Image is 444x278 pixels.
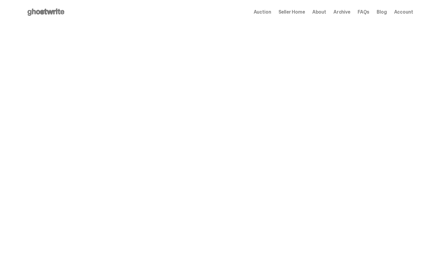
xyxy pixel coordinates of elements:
[333,10,350,15] a: Archive
[358,10,369,15] a: FAQs
[394,10,413,15] a: Account
[377,10,387,15] a: Blog
[254,10,271,15] a: Auction
[278,10,305,15] a: Seller Home
[312,10,326,15] a: About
